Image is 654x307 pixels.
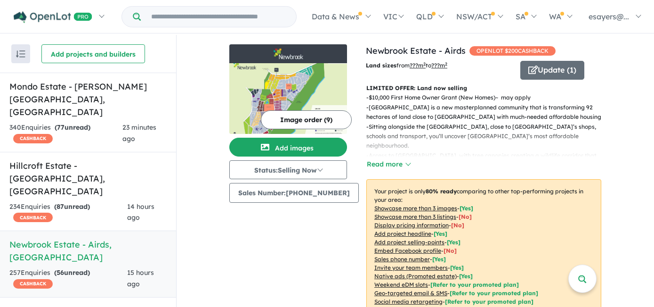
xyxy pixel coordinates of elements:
u: ???m [431,62,447,69]
u: Showcase more than 3 images [374,205,457,212]
span: [Refer to your promoted plan] [430,281,519,288]
p: - [GEOGRAPHIC_DATA] is a new masterplanned community that is transforming 92 hectares of land clo... [366,103,609,122]
span: CASHBACK [13,213,53,222]
u: Add project headline [374,230,431,237]
span: [Refer to your promoted plan] [445,298,533,305]
img: Newbrook Estate - Airds [229,63,347,134]
u: Social media retargeting [374,298,443,305]
img: Openlot PRO Logo White [14,11,92,23]
span: 23 minutes ago [122,123,156,143]
span: [ Yes ] [432,256,446,263]
sup: 2 [445,61,447,66]
img: Newbrook Estate - Airds Logo [233,48,343,59]
u: Showcase more than 3 listings [374,213,456,220]
strong: ( unread) [55,123,90,132]
span: [ Yes ] [460,205,473,212]
span: to [426,62,447,69]
span: esayers@... [589,12,629,21]
p: from [366,61,513,70]
span: [ Yes ] [450,264,464,271]
span: [ No ] [451,222,464,229]
span: CASHBACK [13,279,53,289]
p: - Sitting alongside the [GEOGRAPHIC_DATA], close to [GEOGRAPHIC_DATA]’s shops, schools and transp... [366,122,609,151]
button: Add images [229,138,347,157]
u: Add project selling-points [374,239,444,246]
u: Geo-targeted email & SMS [374,290,447,297]
b: Land sizes [366,62,396,69]
span: [ Yes ] [434,230,447,237]
a: Newbrook Estate - Airds LogoNewbrook Estate - Airds [229,44,347,134]
u: Display pricing information [374,222,449,229]
p: LIMITED OFFER: Land now selling [366,83,601,93]
span: [ Yes ] [447,239,460,246]
input: Try estate name, suburb, builder or developer [143,7,294,27]
button: Sales Number:[PHONE_NUMBER] [229,183,359,203]
span: CASHBACK [13,134,53,143]
u: Weekend eDM slots [374,281,428,288]
sup: 2 [423,61,426,66]
div: 257 Enquir ies [9,267,127,290]
div: 234 Enquir ies [9,201,127,224]
button: Read more [366,159,411,170]
p: - Access to [GEOGRAPHIC_DATA], with tree canopies creating a wildlife corridor that connects to [... [366,151,609,170]
p: - $10,000 First Home Owner Grant (New Homes)~ may apply [366,93,609,102]
span: [Refer to your promoted plan] [450,290,538,297]
span: [ No ] [444,247,457,254]
u: Invite your team members [374,264,448,271]
button: Image order (9) [261,110,352,129]
b: 80 % ready [426,188,457,195]
span: [ No ] [459,213,472,220]
span: 56 [57,268,64,277]
button: Update (1) [520,61,584,80]
h5: Mondo Estate - [PERSON_NAME][GEOGRAPHIC_DATA] , [GEOGRAPHIC_DATA] [9,80,167,118]
h5: Hillcroft Estate - [GEOGRAPHIC_DATA] , [GEOGRAPHIC_DATA] [9,159,167,198]
u: Native ads (Promoted estate) [374,273,457,280]
button: Status:Selling Now [229,160,347,179]
strong: ( unread) [54,202,90,211]
button: Add projects and builders [41,44,145,63]
img: sort.svg [16,50,25,58]
span: 87 [57,202,64,211]
span: 15 hours ago [127,268,154,288]
span: [Yes] [459,273,473,280]
h5: Newbrook Estate - Airds , [GEOGRAPHIC_DATA] [9,238,167,264]
span: OPENLOT $ 200 CASHBACK [469,46,556,56]
span: 14 hours ago [127,202,154,222]
u: Sales phone number [374,256,430,263]
div: 340 Enquir ies [9,122,122,145]
u: ??? m [410,62,426,69]
a: Newbrook Estate - Airds [366,45,466,56]
span: 77 [57,123,65,132]
strong: ( unread) [54,268,90,277]
u: Embed Facebook profile [374,247,441,254]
